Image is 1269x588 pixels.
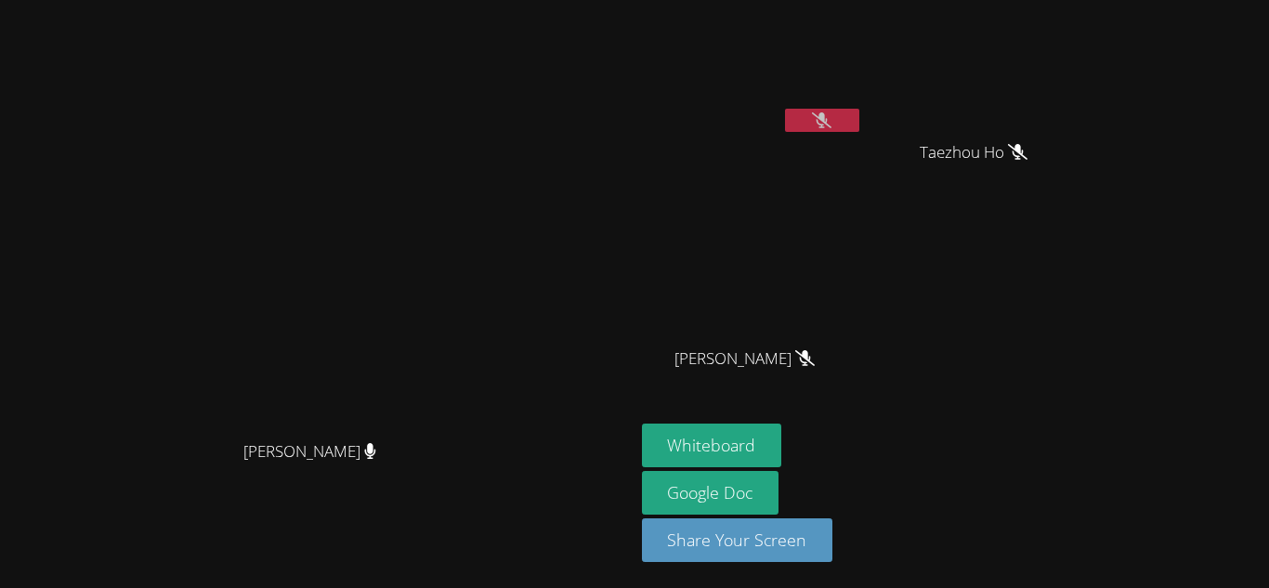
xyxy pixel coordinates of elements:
[642,424,782,467] button: Whiteboard
[674,346,815,372] span: [PERSON_NAME]
[642,518,833,562] button: Share Your Screen
[642,471,779,515] a: Google Doc
[920,139,1027,166] span: Taezhou Ho
[243,438,376,465] span: [PERSON_NAME]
